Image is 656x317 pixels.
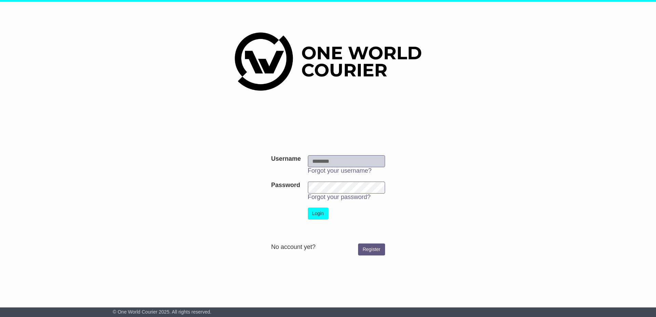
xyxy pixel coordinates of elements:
[235,32,421,91] img: One World
[113,309,211,315] span: © One World Courier 2025. All rights reserved.
[358,243,385,255] a: Register
[308,167,372,174] a: Forgot your username?
[271,243,385,251] div: No account yet?
[308,194,371,200] a: Forgot your password?
[308,208,328,220] button: Login
[271,182,300,189] label: Password
[271,155,301,163] label: Username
